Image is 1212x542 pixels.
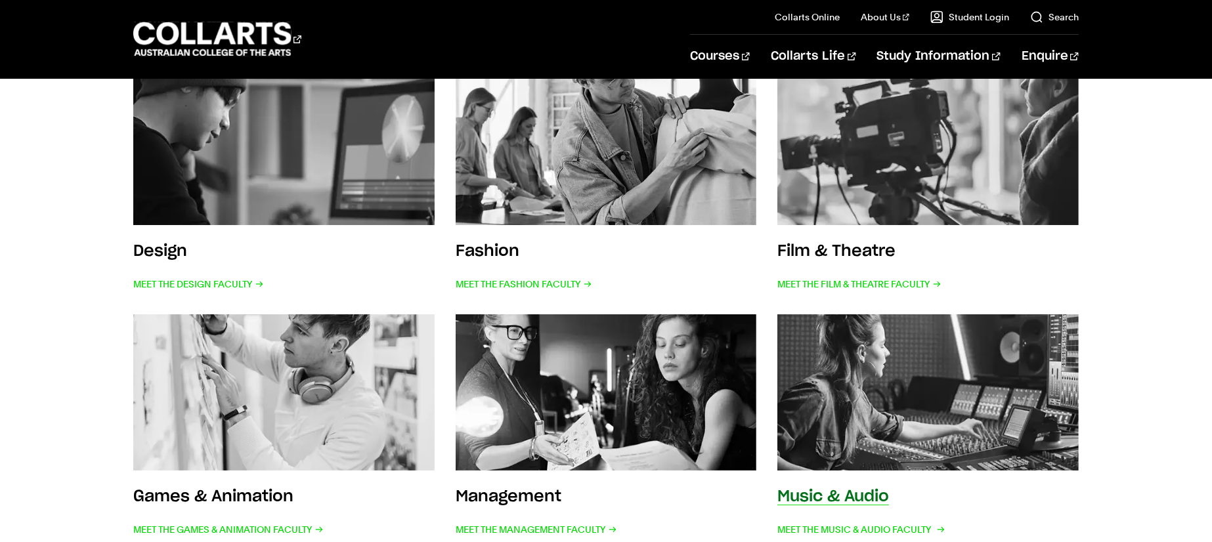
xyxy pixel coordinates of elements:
[456,243,519,259] h3: Fashion
[133,275,264,293] span: Meet the Design Faculty
[777,314,1079,539] a: Music & Audio Meet the Music & Audio Faculty
[1022,35,1079,78] a: Enquire
[777,275,941,293] span: Meet the Film & Theatre Faculty
[690,35,750,78] a: Courses
[861,10,909,24] a: About Us
[930,10,1009,24] a: Student Login
[777,489,889,505] h3: Music & Audio
[456,489,561,505] h3: Management
[133,243,187,259] h3: Design
[777,69,1079,293] a: Film & Theatre Meet the Film & Theatre Faculty
[133,20,301,58] div: Go to homepage
[456,275,592,293] span: Meet the Fashion Faculty
[877,35,1001,78] a: Study Information
[456,314,757,539] a: Management Meet the Management Faculty
[456,69,757,293] a: Fashion Meet the Fashion Faculty
[1030,10,1079,24] a: Search
[133,520,324,539] span: Meet the Games & Animation Faculty
[456,520,617,539] span: Meet the Management Faculty
[771,35,855,78] a: Collarts Life
[775,10,840,24] a: Collarts Online
[133,69,435,293] a: Design Meet the Design Faculty
[133,489,293,505] h3: Games & Animation
[133,314,435,539] a: Games & Animation Meet the Games & Animation Faculty
[777,243,896,259] h3: Film & Theatre
[777,520,943,539] span: Meet the Music & Audio Faculty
